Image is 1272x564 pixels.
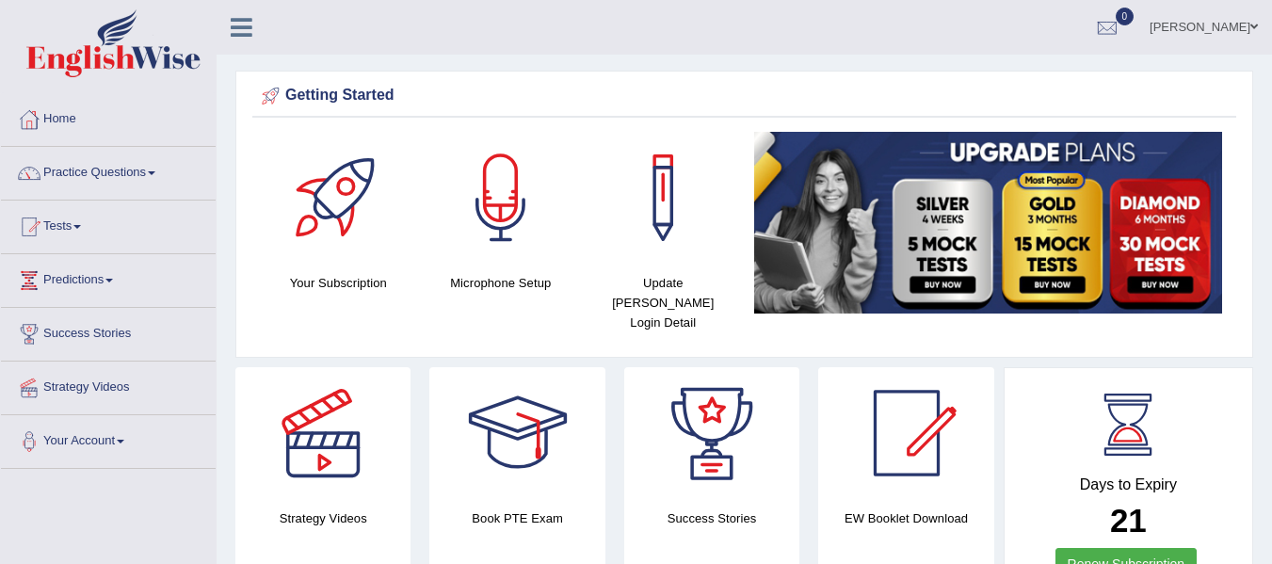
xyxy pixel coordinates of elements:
[1,254,216,301] a: Predictions
[1,201,216,248] a: Tests
[1025,476,1232,493] h4: Days to Expiry
[1,147,216,194] a: Practice Questions
[429,508,604,528] h4: Book PTE Exam
[1,93,216,140] a: Home
[429,273,573,293] h4: Microphone Setup
[266,273,411,293] h4: Your Subscription
[257,82,1232,110] div: Getting Started
[591,273,735,332] h4: Update [PERSON_NAME] Login Detail
[1,308,216,355] a: Success Stories
[754,132,1223,314] img: small5.jpg
[624,508,799,528] h4: Success Stories
[1110,502,1147,539] b: 21
[235,508,411,528] h4: Strategy Videos
[1,415,216,462] a: Your Account
[1116,8,1135,25] span: 0
[818,508,993,528] h4: EW Booklet Download
[1,362,216,409] a: Strategy Videos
